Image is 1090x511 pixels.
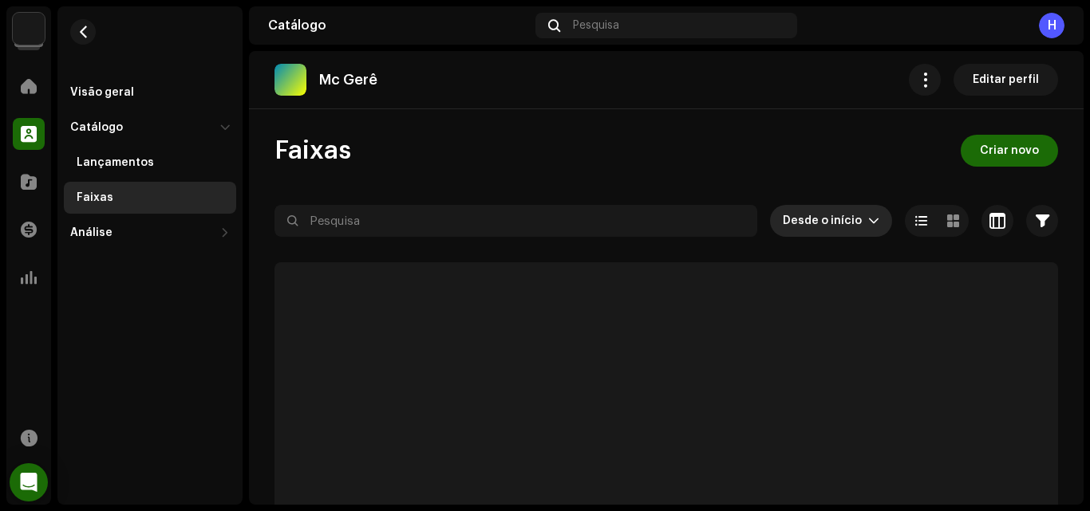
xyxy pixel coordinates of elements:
[64,77,236,108] re-m-nav-item: Visão geral
[64,112,236,214] re-m-nav-dropdown: Catálogo
[77,156,154,169] div: Lançamentos
[70,121,123,134] div: Catálogo
[1039,13,1064,38] div: H
[783,205,868,237] span: Desde o início
[64,182,236,214] re-m-nav-item: Faixas
[954,64,1058,96] button: Editar perfil
[70,226,113,239] div: Análise
[64,217,236,249] re-m-nav-dropdown: Análise
[13,13,45,45] img: 730b9dfe-18b5-4111-b483-f30b0c182d82
[268,19,529,32] div: Catálogo
[961,135,1058,167] button: Criar novo
[77,191,113,204] div: Faixas
[319,72,377,88] p: Mc Gerê
[973,64,1039,96] span: Editar perfil
[10,463,48,501] div: Open Intercom Messenger
[573,19,619,32] span: Pesquisa
[64,147,236,179] re-m-nav-item: Lançamentos
[868,205,879,237] div: dropdown trigger
[980,135,1039,167] span: Criar novo
[274,135,351,167] span: Faixas
[70,86,134,99] div: Visão geral
[274,205,757,237] input: Pesquisa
